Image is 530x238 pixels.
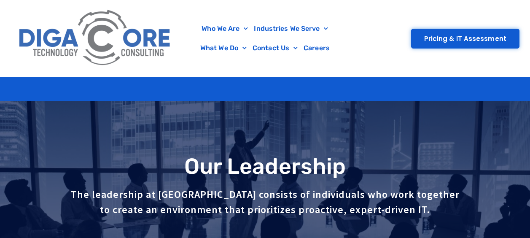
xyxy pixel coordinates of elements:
[70,187,461,217] p: The leadership at [GEOGRAPHIC_DATA] consists of individuals who work together to create an enviro...
[251,19,331,38] a: Industries We Serve
[424,35,506,42] span: Pricing & IT Assessment
[250,38,301,58] a: Contact Us
[180,19,350,58] nav: Menu
[199,19,251,38] a: Who We Are
[301,38,333,58] a: Careers
[411,29,519,49] a: Pricing & IT Assessment
[197,38,250,58] a: What We Do
[4,154,526,178] h1: Our Leadership
[15,4,176,73] img: Digacore Logo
